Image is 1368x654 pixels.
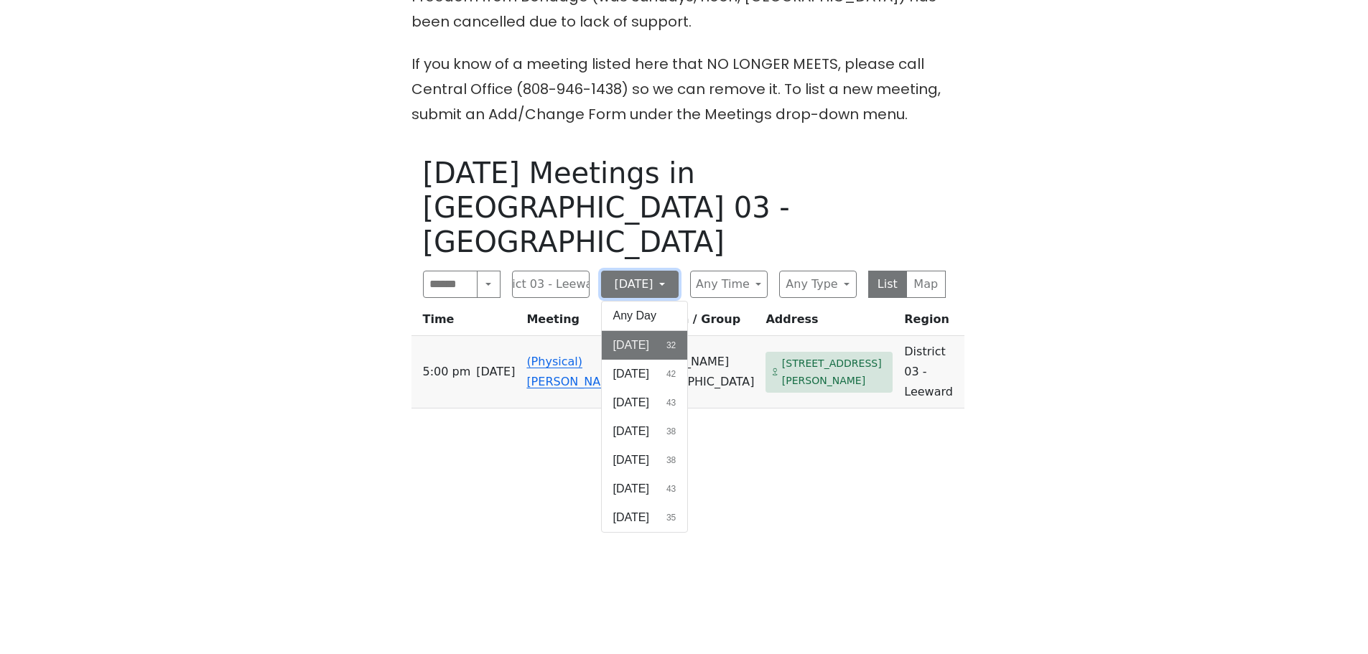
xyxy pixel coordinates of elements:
span: [DATE] [613,337,649,354]
button: Any Time [690,271,768,298]
span: [DATE] [476,362,515,382]
span: [DATE] [613,365,649,383]
th: Address [760,309,898,336]
button: Any Day [602,302,688,330]
th: Location / Group [628,309,760,336]
span: 32 results [666,339,676,352]
a: (Physical) [PERSON_NAME] [526,355,622,388]
th: Time [411,309,521,336]
p: If you know of a meeting listed here that NO LONGER MEETS, please call Central Office (808-946-14... [411,52,957,127]
span: [DATE] [613,452,649,469]
span: 5:00 PM [423,362,471,382]
button: List [868,271,908,298]
th: Meeting [521,309,628,336]
span: [DATE] [613,480,649,497]
span: [DATE] [613,509,649,526]
button: [DATE] [601,271,679,298]
button: Search [477,271,500,298]
h1: [DATE] Meetings in [GEOGRAPHIC_DATA] 03 - [GEOGRAPHIC_DATA] [423,156,946,259]
span: 35 results [666,511,676,524]
td: [PERSON_NAME][GEOGRAPHIC_DATA] [628,336,760,408]
span: 43 results [666,396,676,409]
button: [DATE]43 results [602,475,688,503]
button: [DATE]43 results [602,388,688,417]
button: [DATE]32 results [602,331,688,360]
button: [DATE]38 results [602,446,688,475]
div: [DATE] [601,301,689,533]
button: Map [906,271,946,298]
button: Any Type [779,271,857,298]
input: Search [423,271,478,298]
span: 38 results [666,454,676,467]
span: [DATE] [613,394,649,411]
button: District 03 - Leeward [512,271,590,298]
button: [DATE]42 results [602,360,688,388]
span: [DATE] [613,423,649,440]
span: 42 results [666,368,676,380]
button: [DATE]35 results [602,503,688,532]
span: [STREET_ADDRESS][PERSON_NAME] [782,355,888,390]
button: [DATE]38 results [602,417,688,446]
td: District 03 - Leeward [898,336,964,408]
span: 38 results [666,425,676,438]
span: 43 results [666,482,676,495]
th: Region [898,309,964,336]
